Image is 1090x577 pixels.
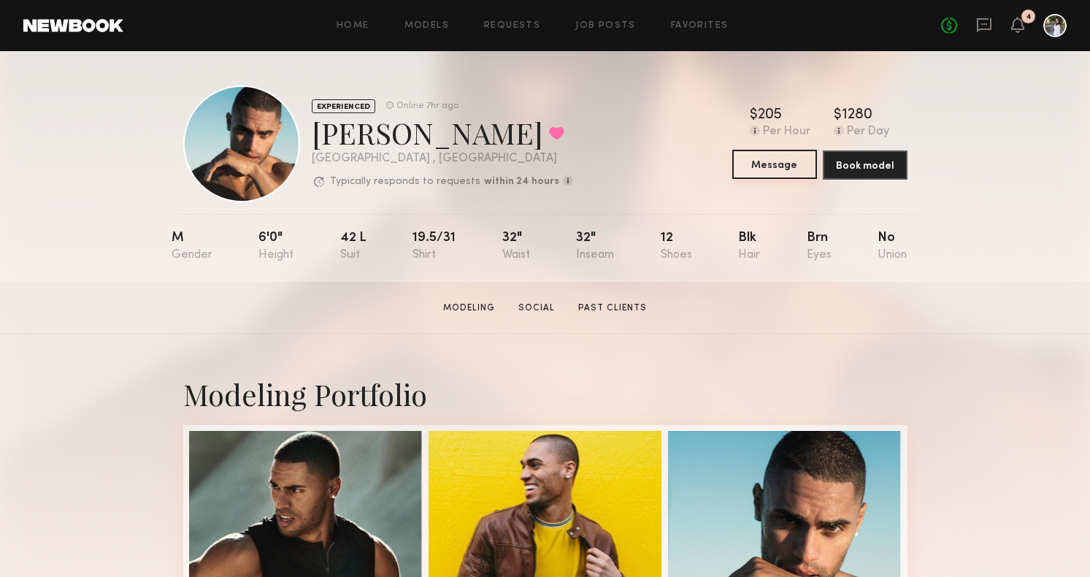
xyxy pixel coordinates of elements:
a: Past Clients [572,302,653,315]
div: M [172,232,212,261]
div: Modeling Portfolio [183,375,907,413]
div: Blk [738,232,760,261]
button: Book model [823,150,907,180]
div: 12 [661,232,692,261]
a: Models [404,21,449,31]
div: 19.5/31 [412,232,456,261]
div: 32" [576,232,614,261]
div: Per Hour [763,126,810,139]
div: 6'0" [258,232,293,261]
b: within 24 hours [484,177,559,187]
a: Job Posts [575,21,636,31]
div: 4 [1026,13,1032,21]
div: Online 7hr ago [396,102,458,111]
p: Typically responds to requests [330,177,480,187]
div: Brn [807,232,832,261]
a: Requests [484,21,540,31]
div: No [878,232,907,261]
a: Modeling [437,302,501,315]
a: Favorites [671,21,729,31]
button: Message [732,150,817,179]
div: [PERSON_NAME] [312,113,573,152]
div: $ [750,108,758,123]
div: 32" [502,232,530,261]
div: EXPERIENCED [312,99,375,113]
a: Home [337,21,369,31]
div: 42 l [340,232,366,261]
div: [GEOGRAPHIC_DATA] , [GEOGRAPHIC_DATA] [312,153,573,165]
div: $ [834,108,842,123]
div: 1280 [842,108,872,123]
a: Social [513,302,561,315]
div: Per Day [847,126,889,139]
div: 205 [758,108,782,123]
